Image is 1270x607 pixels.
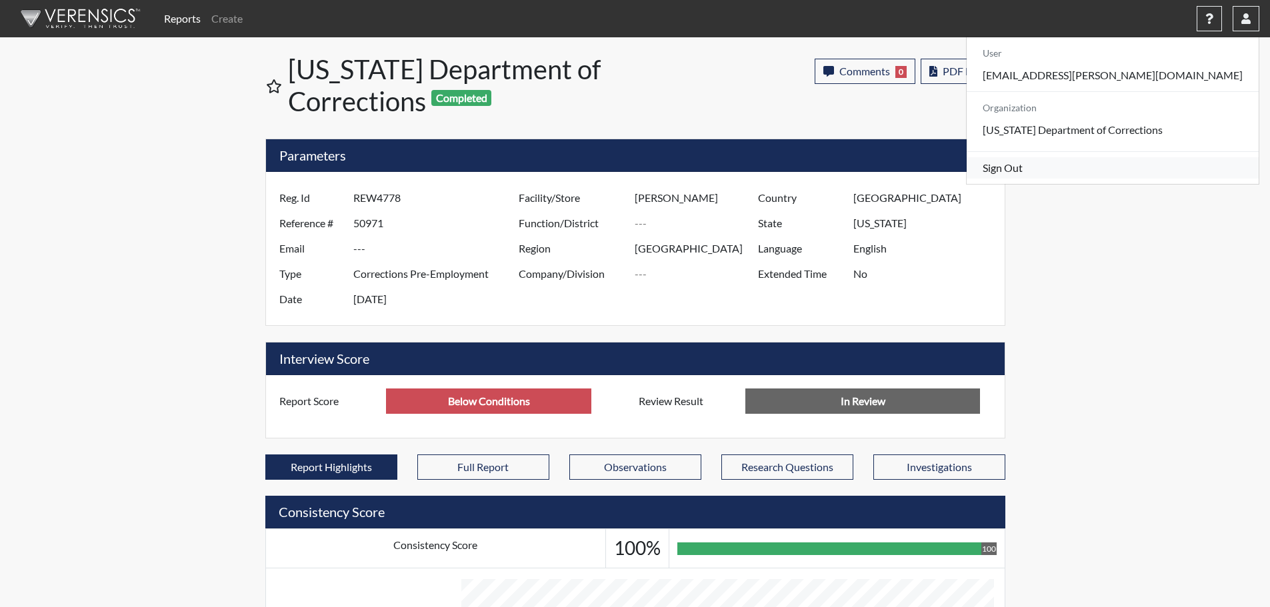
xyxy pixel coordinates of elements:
h1: [US_STATE] Department of Corrections [288,53,637,117]
label: Type [269,261,353,287]
label: Facility/Store [509,185,635,211]
button: Investigations [873,454,1005,480]
td: Consistency Score [265,529,605,568]
button: PDF Export [921,59,1005,84]
button: Observations [569,454,701,480]
p: [US_STATE] Department of Corrections [967,119,1259,141]
button: Research Questions [721,454,853,480]
a: Reports [159,5,206,32]
input: No Decision [745,388,980,414]
label: Reg. Id [269,185,353,211]
input: --- [353,236,522,261]
span: 0 [895,66,907,78]
input: --- [853,211,1001,236]
label: Date [269,287,353,312]
input: --- [853,185,1001,211]
button: Report Highlights [265,454,397,480]
input: --- [353,211,522,236]
input: --- [635,261,761,287]
h5: Consistency Score [265,496,1005,528]
h6: Organization [967,97,1259,119]
input: --- [853,236,1001,261]
label: Reference # [269,211,353,236]
span: Completed [431,90,491,106]
label: Review Result [629,388,746,414]
label: Language [748,236,853,261]
h5: Parameters [266,139,1005,172]
input: --- [635,236,761,261]
label: Function/District [509,211,635,236]
h6: User [967,43,1259,65]
div: 100 [981,542,997,555]
input: --- [353,287,522,312]
input: --- [386,388,591,414]
h3: 100% [614,537,661,560]
span: PDF Export [943,65,997,77]
input: --- [353,261,522,287]
label: State [748,211,853,236]
input: --- [635,185,761,211]
input: --- [353,185,522,211]
button: Comments0 [815,59,915,84]
span: Comments [839,65,890,77]
button: Full Report [417,454,549,480]
input: --- [635,211,761,236]
label: Report Score [269,388,387,414]
label: Email [269,236,353,261]
input: --- [853,261,1001,287]
label: Extended Time [748,261,853,287]
a: Create [206,5,248,32]
a: [EMAIL_ADDRESS][PERSON_NAME][DOMAIN_NAME] [967,65,1259,86]
label: Company/Division [509,261,635,287]
label: Country [748,185,853,211]
h5: Interview Score [266,342,1005,375]
a: Sign Out [967,157,1259,179]
label: Region [509,236,635,261]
